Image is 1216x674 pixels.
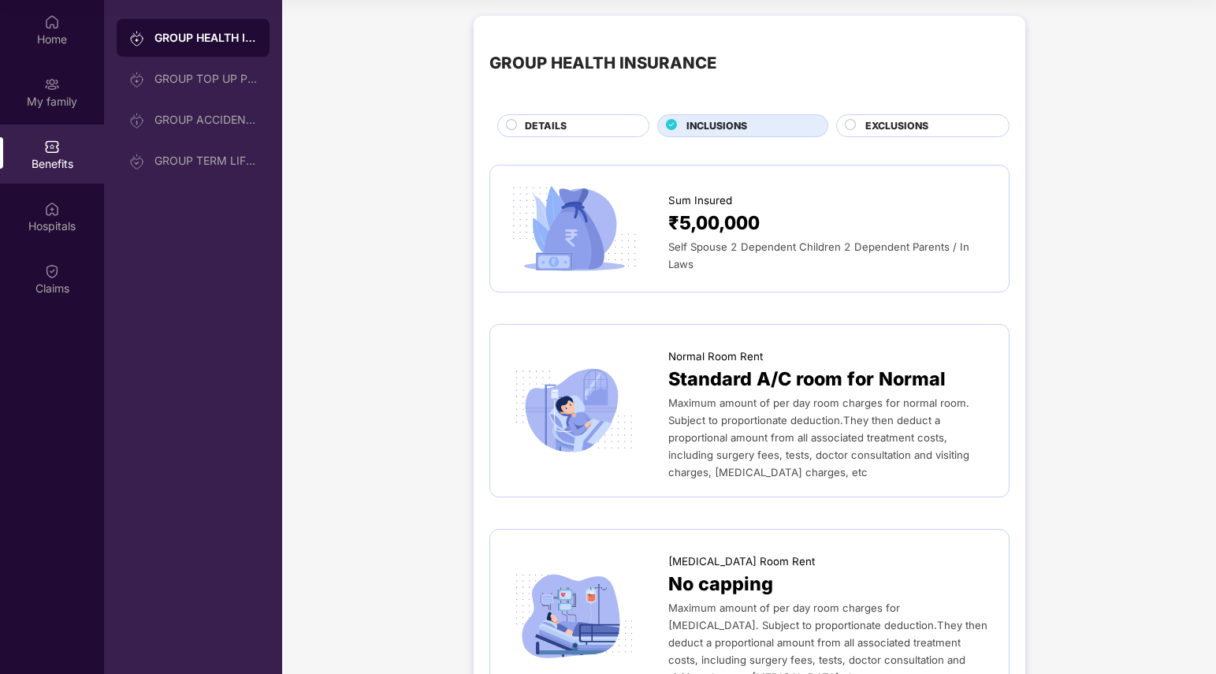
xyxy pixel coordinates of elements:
span: INCLUSIONS [686,118,747,133]
span: Self Spouse 2 Dependent Children 2 Dependent Parents / In Laws [668,240,969,270]
span: DETAILS [525,118,567,133]
div: GROUP TOP UP POLICY [154,73,257,85]
span: Normal Room Rent [668,348,763,365]
span: Sum Insured [668,192,732,209]
span: No capping [668,570,773,599]
span: Standard A/C room for Normal [668,365,946,394]
img: icon [506,568,642,664]
img: svg+xml;base64,PHN2ZyB3aWR0aD0iMjAiIGhlaWdodD0iMjAiIHZpZXdCb3g9IjAgMCAyMCAyMCIgZmlsbD0ibm9uZSIgeG... [129,113,145,128]
div: GROUP ACCIDENTAL INSURANCE [154,114,257,126]
img: svg+xml;base64,PHN2ZyBpZD0iQmVuZWZpdHMiIHhtbG5zPSJodHRwOi8vd3d3LnczLm9yZy8yMDAwL3N2ZyIgd2lkdGg9Ij... [44,139,60,155]
span: ₹5,00,000 [668,209,760,238]
img: svg+xml;base64,PHN2ZyBpZD0iSG9tZSIgeG1sbnM9Imh0dHA6Ly93d3cudzMub3JnLzIwMDAvc3ZnIiB3aWR0aD0iMjAiIG... [44,14,60,30]
img: svg+xml;base64,PHN2ZyBpZD0iQ2xhaW0iIHhtbG5zPSJodHRwOi8vd3d3LnczLm9yZy8yMDAwL3N2ZyIgd2lkdGg9IjIwIi... [44,263,60,279]
span: Maximum amount of per day room charges for normal room. Subject to proportionate deduction.They t... [668,397,969,479]
img: icon [506,181,642,277]
img: svg+xml;base64,PHN2ZyB3aWR0aD0iMjAiIGhlaWdodD0iMjAiIHZpZXdCb3g9IjAgMCAyMCAyMCIgZmlsbD0ibm9uZSIgeG... [129,72,145,88]
span: [MEDICAL_DATA] Room Rent [668,553,815,570]
img: svg+xml;base64,PHN2ZyB3aWR0aD0iMjAiIGhlaWdodD0iMjAiIHZpZXdCb3g9IjAgMCAyMCAyMCIgZmlsbD0ibm9uZSIgeG... [44,76,60,92]
img: svg+xml;base64,PHN2ZyB3aWR0aD0iMjAiIGhlaWdodD0iMjAiIHZpZXdCb3g9IjAgMCAyMCAyMCIgZmlsbD0ibm9uZSIgeG... [129,31,145,47]
div: GROUP HEALTH INSURANCE [489,50,716,76]
div: GROUP TERM LIFE INSURANCE [154,155,257,167]
span: EXCLUSIONS [865,118,928,133]
img: icon [506,363,642,459]
img: svg+xml;base64,PHN2ZyBpZD0iSG9zcGl0YWxzIiB4bWxucz0iaHR0cDovL3d3dy53My5vcmcvMjAwMC9zdmciIHdpZHRoPS... [44,201,60,217]
img: svg+xml;base64,PHN2ZyB3aWR0aD0iMjAiIGhlaWdodD0iMjAiIHZpZXdCb3g9IjAgMCAyMCAyMCIgZmlsbD0ibm9uZSIgeG... [129,154,145,169]
div: GROUP HEALTH INSURANCE [154,30,257,46]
